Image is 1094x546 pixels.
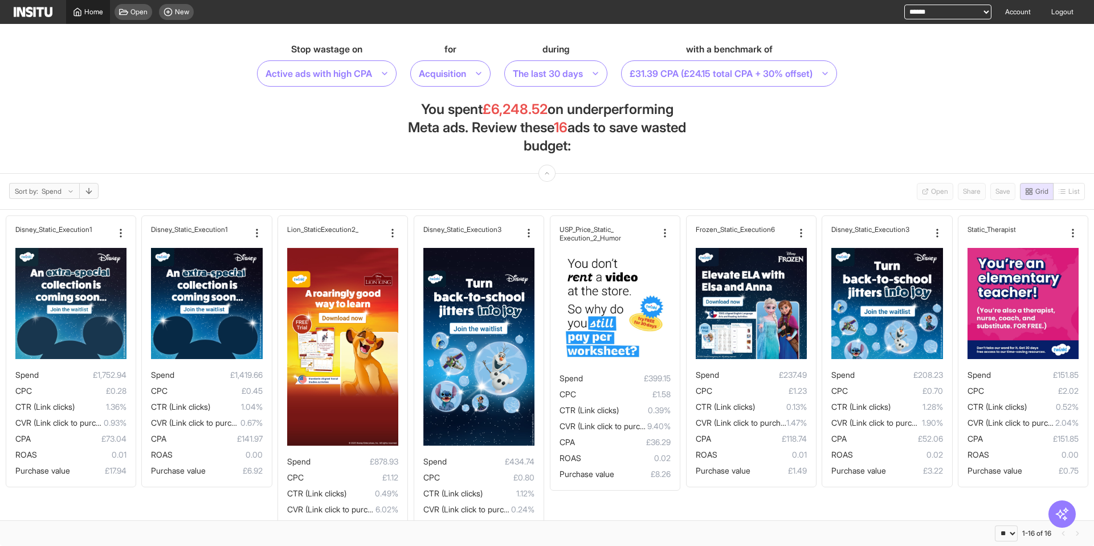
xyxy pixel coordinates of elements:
span: £237.49 [719,368,807,382]
span: CVR (Link click to purchase) [151,418,251,427]
span: £208.23 [855,368,942,382]
span: £2.02 [984,384,1079,398]
span: £878.93 [311,455,398,468]
h2: Disney_Stati [831,225,868,234]
div: Disney_Static_Execution3 [423,225,521,234]
h2: Execution_2_Humor [560,234,621,242]
span: £1.12 [304,471,398,484]
span: £1,419.66 [174,368,262,382]
span: CPC [423,472,440,482]
span: Grid [1035,187,1048,196]
h2: Disney_Stati [423,225,460,234]
span: CTR (Link clicks) [151,402,210,411]
span: CPA [560,437,575,447]
button: Open [917,183,953,200]
span: £3.22 [886,464,942,478]
span: CPC [968,386,984,396]
h1: You spent on underperforming Meta ads. Review these ads to save wasted budget: [405,100,689,155]
span: 0.24% [511,503,534,516]
span: CPC [831,386,848,396]
h2: Lion_Static [287,225,321,234]
span: Purchase value [968,466,1022,475]
div: 1-16 of 16 [1022,529,1051,538]
span: Coming soon! [917,183,953,200]
span: Spend [151,370,174,380]
span: CPC [15,386,32,396]
span: £0.75 [1022,464,1079,478]
span: CVR (Link click to purchase) [831,418,931,427]
span: CPA [151,434,166,443]
span: 0.02 [853,448,942,462]
button: Share [958,183,986,200]
span: during [542,42,570,56]
span: CTR (Link clicks) [831,402,891,411]
span: 0.52% [1027,400,1079,414]
span: £434.74 [447,455,534,468]
span: £151.85 [983,432,1079,446]
span: CPC [560,389,576,399]
div: Disney_Static_Execution1 [151,225,248,234]
h2: c_Execution6 [734,225,775,234]
span: £151.85 [991,368,1079,382]
h2: _Execution2 [321,225,358,234]
span: 0.00 [173,448,262,462]
span: £399.15 [583,372,671,385]
span: New [175,7,189,17]
span: £0.45 [168,384,262,398]
span: £1.23 [712,384,807,398]
span: Spend [423,457,447,466]
span: 1.90% [922,416,943,430]
span: Purchase value [696,466,750,475]
span: Purchase value [151,466,206,475]
span: 0.01 [717,448,807,462]
span: 0.49% [346,487,398,500]
span: CTR (Link clicks) [287,488,346,498]
span: CVR (Link click to purchase) [696,418,795,427]
span: £35.16 [303,519,398,532]
span: 0.67% [240,416,263,430]
span: Coming soon! [958,183,986,200]
button: Save [990,183,1015,200]
span: Open [130,7,148,17]
span: CTR (Link clicks) [968,402,1027,411]
span: £118.74 [711,432,807,446]
span: 6.02% [375,503,398,516]
span: £0.70 [848,384,942,398]
h2: Disney_Stati [151,225,188,234]
span: 0.93% [104,416,126,430]
span: 16 [554,119,568,136]
span: Spend [15,370,39,380]
span: with a benchmark of [686,42,773,56]
span: CVR (Link click to purchase) [968,418,1067,427]
span: Spend [560,373,583,383]
span: Open [931,187,948,196]
span: CPA [15,434,31,443]
span: Home [84,7,103,17]
span: Spend [696,370,719,380]
span: CTR (Link clicks) [696,402,755,411]
div: Static_Therapist [968,225,1065,234]
h2: c_Execution3 [460,225,501,234]
span: ROAS [560,453,581,463]
span: ROAS [151,450,173,459]
span: £0.28 [32,384,126,398]
span: Purchase value [831,466,886,475]
span: 0.39% [619,404,671,417]
div: Disney_Static_Execution3 [831,225,929,234]
span: 1.28% [891,400,942,414]
span: 1.12% [483,487,534,500]
span: 1.04% [210,400,262,414]
h2: USP_Price_Static_ [560,225,614,234]
span: 1.47% [786,416,807,430]
span: CPA [831,434,847,443]
span: CPC [696,386,712,396]
span: £141.97 [166,432,262,446]
span: 2.04% [1055,416,1079,430]
button: Grid [1020,183,1054,200]
div: Disney_Static_Execution1 [15,225,113,234]
span: CVR (Link click to purchase) [423,504,523,514]
span: 9.40% [647,419,671,433]
h2: c_Execution1 [188,225,227,234]
img: Logo [14,7,52,17]
span: CTR (Link clicks) [15,402,75,411]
